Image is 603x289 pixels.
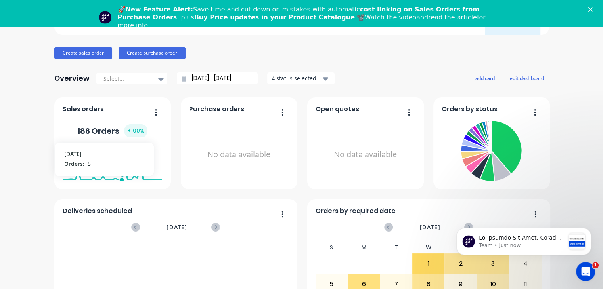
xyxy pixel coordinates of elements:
[316,105,359,114] span: Open quotes
[419,223,440,232] span: [DATE]
[413,254,444,274] div: 1
[592,262,599,268] span: 1
[444,212,603,268] iframe: Intercom notifications message
[99,11,111,24] img: Profile image for Team
[118,6,492,29] div: 🚀 Save time and cut down on mistakes with automatic , plus .📽️ and for more info.
[189,105,244,114] span: Purchase orders
[124,124,147,137] div: + 100 %
[126,6,193,13] b: New Feature Alert:
[412,242,445,253] div: W
[470,73,500,83] button: add card
[316,206,396,216] span: Orders by required date
[54,47,112,59] button: Create sales order
[194,13,355,21] b: Buy Price updates in your Product Catalogue
[267,72,335,84] button: 4 status selected
[380,242,412,253] div: T
[63,105,104,114] span: Sales orders
[77,124,147,137] div: 186 Orders
[54,70,90,86] div: Overview
[365,13,416,21] a: Watch the video
[576,262,595,281] iframe: Intercom live chat
[442,105,498,114] span: Orders by status
[348,242,380,253] div: M
[118,6,479,21] b: cost linking on Sales Orders from Purchase Orders
[315,242,348,253] div: S
[34,30,120,37] p: Message from Team, sent Just now
[316,117,415,192] div: No data available
[588,7,596,12] div: Close
[505,73,549,83] button: edit dashboard
[119,47,186,59] button: Create purchase order
[189,117,289,192] div: No data available
[167,223,187,232] span: [DATE]
[428,13,477,21] a: read the article
[272,74,322,82] div: 4 status selected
